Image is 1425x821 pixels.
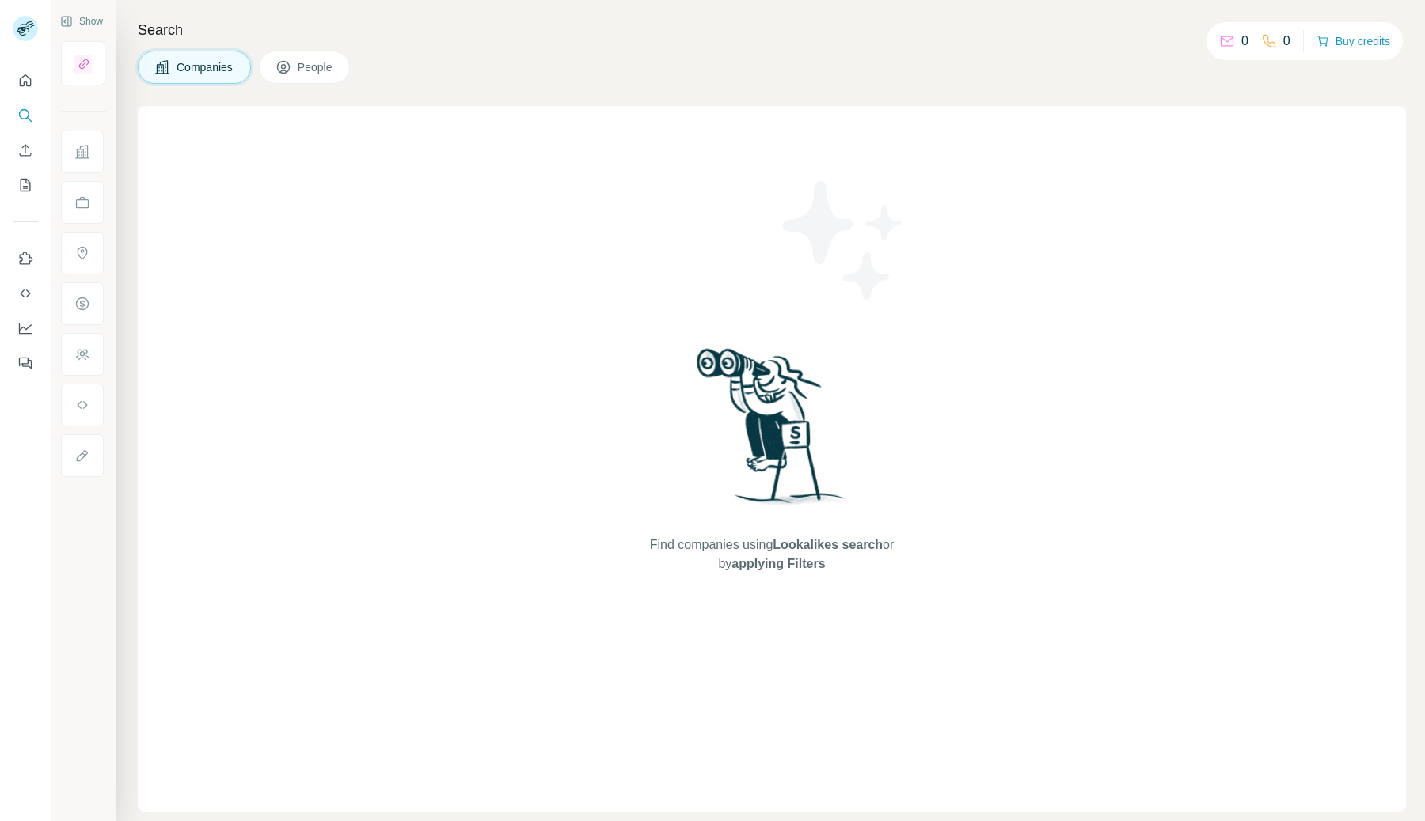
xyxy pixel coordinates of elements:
h4: Search [138,19,1406,41]
span: Find companies using or by [645,535,899,573]
button: Enrich CSV [13,136,38,165]
button: Dashboard [13,314,38,342]
span: People [298,59,334,75]
span: applying Filters [731,557,825,570]
button: Use Surfe API [13,279,38,308]
button: Feedback [13,349,38,377]
span: Companies [177,59,234,75]
img: Surfe Illustration - Stars [772,169,914,312]
img: Surfe Illustration - Woman searching with binoculars [690,344,854,520]
p: 0 [1283,32,1290,51]
button: My lists [13,171,38,199]
span: Lookalikes search [773,538,883,551]
button: Quick start [13,66,38,95]
button: Buy credits [1317,30,1390,52]
button: Show [49,9,114,33]
button: Use Surfe on LinkedIn [13,244,38,273]
button: Search [13,101,38,130]
p: 0 [1241,32,1248,51]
